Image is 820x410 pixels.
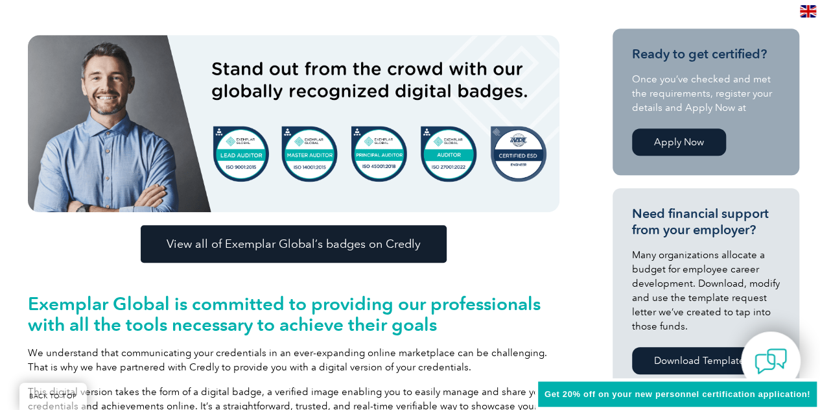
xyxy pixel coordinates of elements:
h2: Exemplar Global is committed to providing our professionals with all the tools necessary to achie... [28,293,559,335]
span: View all of Exemplar Global’s badges on Credly [167,238,421,250]
h3: Ready to get certified? [632,46,780,62]
a: BACK TO TOP [19,383,87,410]
img: contact-chat.png [755,345,787,378]
p: Once you’ve checked and met the requirements, register your details and Apply Now at [632,72,780,115]
a: View all of Exemplar Global’s badges on Credly [141,225,447,263]
a: Apply Now [632,128,726,156]
span: Get 20% off on your new personnel certification application! [545,389,810,399]
a: Download Template [632,347,767,374]
p: Many organizations allocate a budget for employee career development. Download, modify and use th... [632,248,780,333]
p: We understand that communicating your credentials in an ever-expanding online marketplace can be ... [28,346,559,374]
img: badges [28,35,559,212]
img: en [800,5,816,18]
h3: Need financial support from your employer? [632,206,780,238]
